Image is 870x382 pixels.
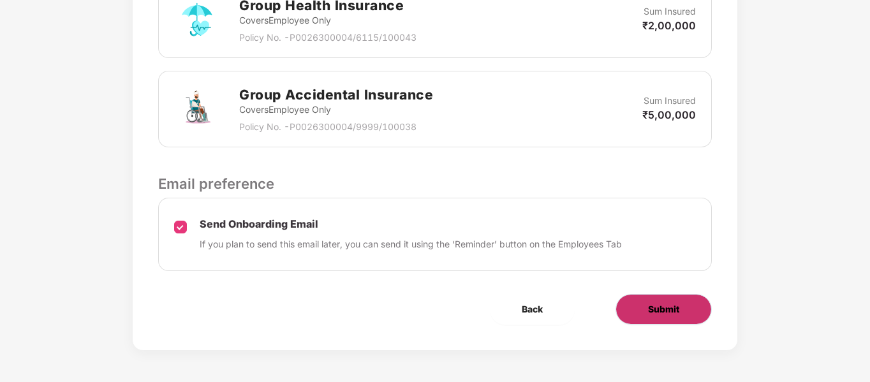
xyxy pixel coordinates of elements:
button: Submit [616,294,712,325]
p: Policy No. - P0026300004/9999/100038 [239,120,433,134]
p: ₹5,00,000 [642,108,696,122]
button: Back [490,294,575,325]
p: Policy No. - P0026300004/6115/100043 [239,31,417,45]
p: If you plan to send this email later, you can send it using the ‘Reminder’ button on the Employee... [200,237,622,251]
p: Email preference [158,173,711,195]
span: Submit [648,302,679,316]
span: Back [522,302,543,316]
p: Send Onboarding Email [200,217,622,231]
p: Sum Insured [644,4,696,18]
p: Sum Insured [644,94,696,108]
h2: Group Accidental Insurance [239,84,433,105]
p: Covers Employee Only [239,103,433,117]
p: Covers Employee Only [239,13,417,27]
img: svg+xml;base64,PHN2ZyB4bWxucz0iaHR0cDovL3d3dy53My5vcmcvMjAwMC9zdmciIHdpZHRoPSI3MiIgaGVpZ2h0PSI3Mi... [174,86,220,132]
p: ₹2,00,000 [642,18,696,33]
